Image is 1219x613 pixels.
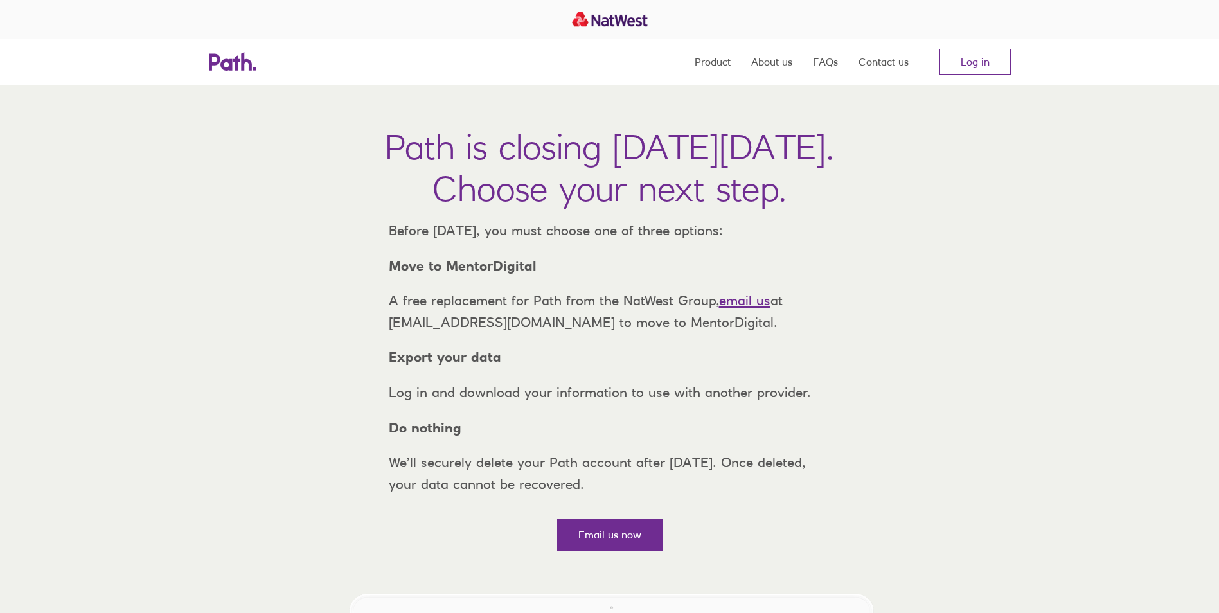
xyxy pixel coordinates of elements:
p: Before [DATE], you must choose one of three options: [378,220,841,242]
a: email us [719,292,770,308]
a: Email us now [557,519,663,551]
p: We’ll securely delete your Path account after [DATE]. Once deleted, your data cannot be recovered. [378,452,841,495]
p: Log in and download your information to use with another provider. [378,382,841,404]
strong: Do nothing [389,420,461,436]
p: A free replacement for Path from the NatWest Group, at [EMAIL_ADDRESS][DOMAIN_NAME] to move to Me... [378,290,841,333]
a: About us [751,39,792,85]
strong: Move to MentorDigital [389,258,537,274]
h1: Path is closing [DATE][DATE]. Choose your next step. [385,126,834,209]
a: Contact us [859,39,909,85]
strong: Export your data [389,349,501,365]
a: Log in [939,49,1011,75]
a: FAQs [813,39,838,85]
a: Product [695,39,731,85]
